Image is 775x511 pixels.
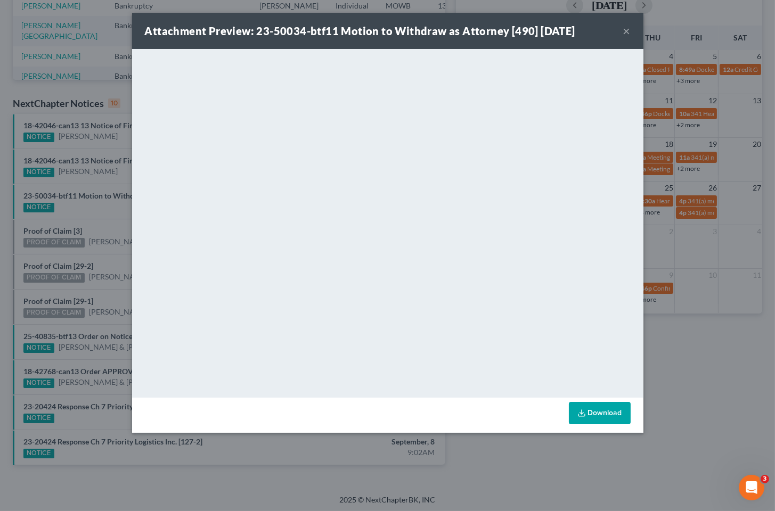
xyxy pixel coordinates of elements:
strong: Attachment Preview: 23-50034-btf11 Motion to Withdraw as Attorney [490] [DATE] [145,24,575,37]
iframe: Intercom live chat [739,475,764,500]
iframe: <object ng-attr-data='[URL][DOMAIN_NAME]' type='application/pdf' width='100%' height='650px'></ob... [132,49,643,395]
a: Download [569,402,631,424]
span: 3 [761,475,769,483]
button: × [623,24,631,37]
